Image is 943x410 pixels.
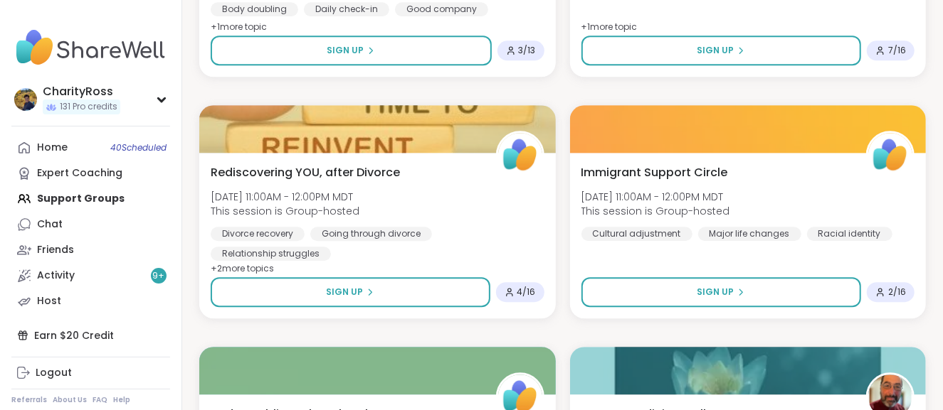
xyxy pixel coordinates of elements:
a: Logout [11,360,170,386]
div: Home [37,141,68,155]
button: Sign Up [581,277,862,307]
span: Sign Up [697,44,734,57]
button: Sign Up [581,36,862,65]
span: [DATE] 11:00AM - 12:00PM MDT [211,190,359,204]
img: ShareWell Nav Logo [11,23,170,72]
div: Friends [37,243,74,257]
span: Immigrant Support Circle [581,164,728,181]
a: FAQ [93,395,107,405]
img: ShareWell [868,133,912,177]
img: CharityRoss [14,88,37,111]
div: Daily check-in [304,2,389,16]
div: Logout [36,366,72,380]
div: Host [37,294,61,308]
span: [DATE] 11:00AM - 12:00PM MDT [581,190,730,204]
div: Expert Coaching [37,166,122,180]
a: Activity9+ [11,263,170,288]
div: Activity [37,269,75,283]
a: Host [11,288,170,314]
button: Sign Up [211,277,490,307]
a: Help [113,395,130,405]
span: Rediscovering YOU, after Divorce [211,164,400,181]
a: Expert Coaching [11,161,170,186]
div: Major life changes [698,227,801,241]
div: Body doubling [211,2,298,16]
span: 9 + [153,270,165,282]
span: This session is Group-hosted [211,204,359,218]
div: Relationship struggles [211,247,331,261]
span: 40 Scheduled [110,142,167,153]
img: ShareWell [498,133,542,177]
span: 2 / 16 [888,286,906,298]
span: 131 Pro credits [60,101,117,113]
div: Chat [37,217,63,232]
span: This session is Group-hosted [581,204,730,218]
span: Sign Up [697,286,734,298]
a: Referrals [11,395,47,405]
span: Sign Up [326,286,363,298]
span: Sign Up [327,44,364,57]
a: About Us [53,395,87,405]
a: Chat [11,212,170,237]
a: Friends [11,237,170,263]
div: CharityRoss [43,84,120,99]
div: Going through divorce [310,227,432,241]
span: 7 / 16 [888,45,906,56]
div: Good company [395,2,488,16]
a: Home40Scheduled [11,135,170,161]
div: Racial identity [807,227,892,241]
div: Earn $20 Credit [11,323,170,348]
button: Sign Up [211,36,492,65]
div: Cultural adjustment [581,227,692,241]
div: Divorce recovery [211,227,305,241]
span: 4 / 16 [517,286,536,298]
span: 3 / 13 [519,45,536,56]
